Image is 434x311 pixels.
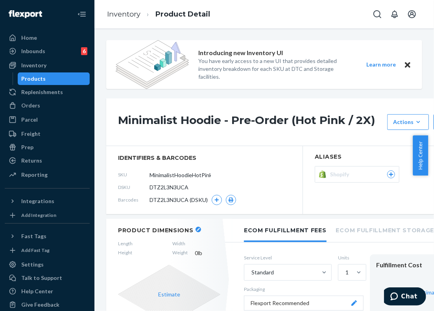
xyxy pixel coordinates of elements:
a: Replenishments [5,86,90,98]
button: Learn more [362,60,401,70]
div: Give Feedback [21,301,59,309]
span: 0 lb [195,249,220,257]
button: Open account menu [404,6,420,22]
div: Fast Tags [21,232,46,240]
span: Barcodes [118,196,150,203]
label: Units [338,254,364,261]
span: Height [118,249,133,257]
label: Service Level [244,254,332,261]
div: Integrations [21,197,54,205]
div: 1 [345,268,349,276]
div: Help Center [21,287,53,295]
h1: Minimalist Hoodie - Pre-Order (Hot Pink / 2X) [118,114,383,130]
button: Open Search Box [369,6,385,22]
button: Estimate [158,291,180,298]
div: Settings [21,261,44,268]
h2: Product Dimensions [118,227,194,234]
span: DSKU [118,184,150,191]
button: Integrations [5,195,90,207]
a: Returns [5,154,90,167]
a: Inventory [5,59,90,72]
div: Actions [393,118,423,126]
a: Parcel [5,113,90,126]
button: Actions [387,114,429,130]
div: Replenishments [21,88,63,96]
div: Orders [21,102,40,109]
span: SKU [118,171,150,178]
a: Help Center [5,285,90,298]
div: Home [21,34,37,42]
a: Settings [5,258,90,271]
button: Open notifications [387,6,403,22]
span: DTZ2L3N3UCA [150,183,188,191]
button: Shopify [315,166,399,183]
li: Ecom Fulfillment Fees [244,219,327,242]
span: identifiers & barcodes [118,154,291,162]
div: Inventory [21,61,46,69]
button: Flexport Recommended [244,296,364,311]
div: 6 [81,47,87,55]
div: Parcel [21,116,38,124]
a: Prep [5,141,90,154]
img: new-reports-banner-icon.82668bd98b6a51aee86340f2a7b77ae3.png [116,40,189,89]
button: Help Center [413,135,428,176]
div: Returns [21,157,42,165]
a: Add Fast Tag [5,246,90,255]
a: Inventory [107,10,140,19]
div: Standard [251,268,274,276]
button: Close Navigation [74,6,90,22]
div: Prep [21,143,33,151]
button: Talk to Support [5,272,90,284]
ol: breadcrumbs [101,3,216,26]
a: Add Integration [5,211,90,220]
div: Inbounds [21,47,45,55]
a: Freight [5,128,90,140]
span: Width [172,240,188,247]
button: Close [403,60,413,70]
a: Product Detail [155,10,210,19]
div: Add Integration [21,212,56,218]
div: Products [22,75,46,83]
div: Freight [21,130,41,138]
div: Add Fast Tag [21,247,50,254]
a: Orders [5,99,90,112]
a: Home [5,31,90,44]
a: Inbounds6 [5,45,90,57]
iframe: Opens a widget where you can chat to one of our agents [384,287,426,307]
p: Introducing new Inventory UI [198,48,283,57]
a: Products [18,72,90,85]
span: Shopify [330,170,353,178]
span: DTZ2L3N3UCA (DSKU) [150,196,208,204]
span: Weight [172,249,188,257]
p: You have early access to a new UI that provides detailed inventory breakdown for each SKU at DTC ... [198,57,352,81]
div: Reporting [21,171,48,179]
div: Talk to Support [21,274,62,282]
button: Fast Tags [5,230,90,243]
span: Length [118,240,133,247]
img: Flexport logo [9,10,42,18]
a: Reporting [5,168,90,181]
p: Packaging [244,286,364,292]
button: Give Feedback [5,298,90,311]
